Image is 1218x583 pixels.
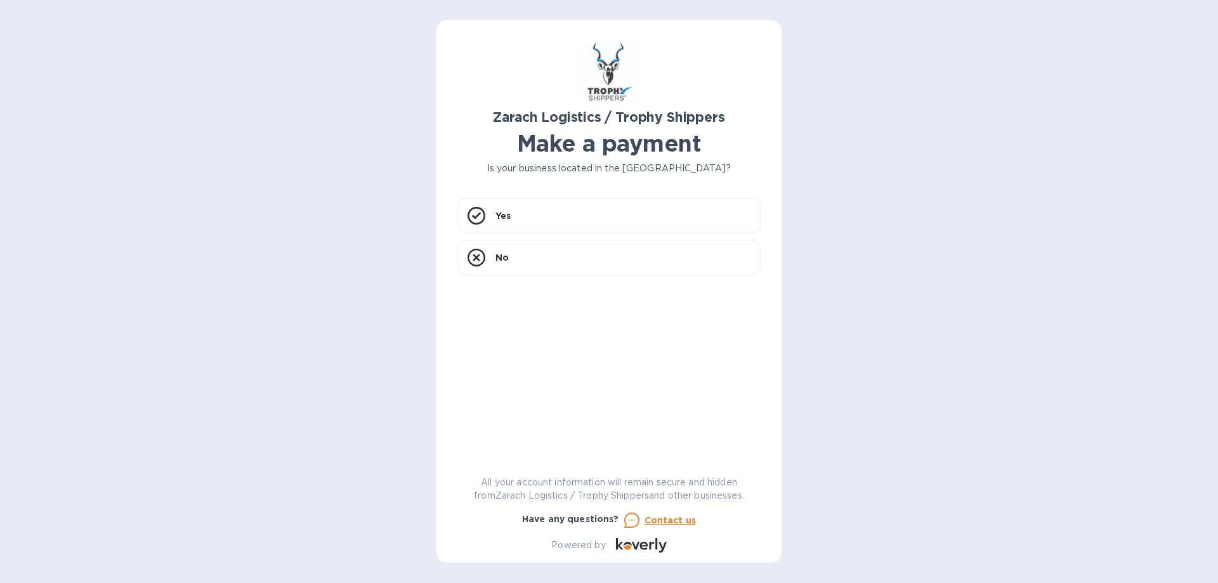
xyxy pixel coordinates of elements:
[457,476,761,502] p: All your account information will remain secure and hidden from Zarach Logistics / Trophy Shipper...
[495,209,511,222] p: Yes
[493,109,724,125] b: Zarach Logistics / Trophy Shippers
[457,130,761,157] h1: Make a payment
[457,162,761,175] p: Is your business located in the [GEOGRAPHIC_DATA]?
[522,514,619,524] b: Have any questions?
[495,251,509,264] p: No
[551,539,605,552] p: Powered by
[645,515,697,525] u: Contact us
